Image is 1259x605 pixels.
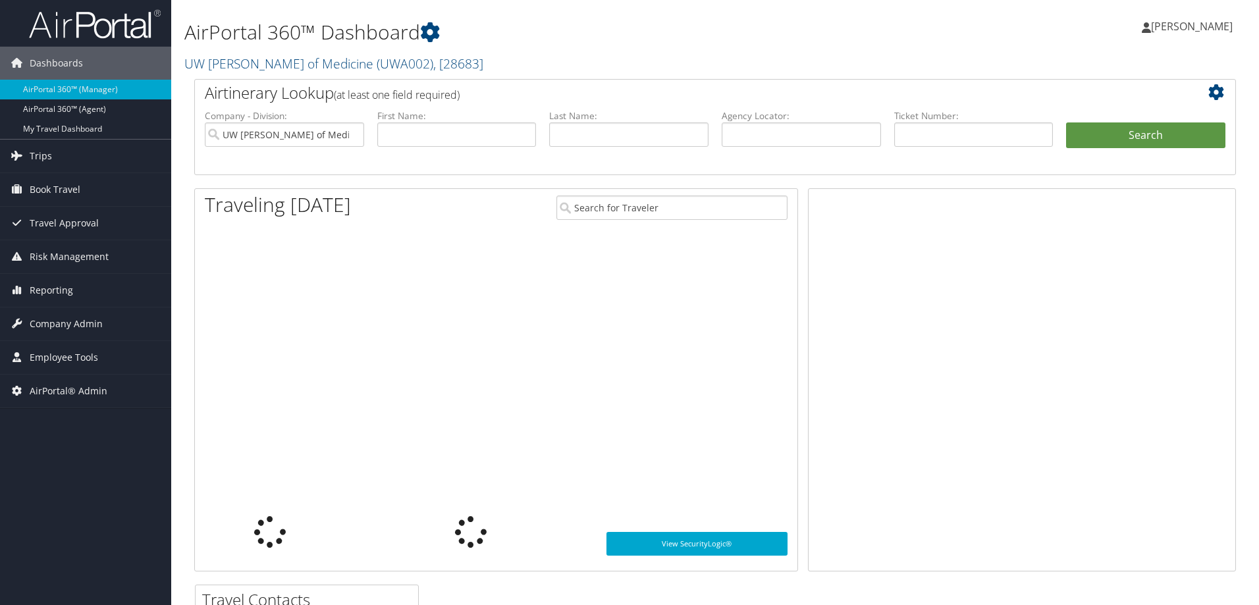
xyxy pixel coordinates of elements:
[30,47,83,80] span: Dashboards
[606,532,788,556] a: View SecurityLogic®
[30,375,107,408] span: AirPortal® Admin
[1151,19,1233,34] span: [PERSON_NAME]
[30,140,52,172] span: Trips
[29,9,161,39] img: airportal-logo.png
[184,18,892,46] h1: AirPortal 360™ Dashboard
[184,55,483,72] a: UW [PERSON_NAME] of Medicine
[30,240,109,273] span: Risk Management
[556,196,788,220] input: Search for Traveler
[894,109,1054,122] label: Ticket Number:
[377,109,537,122] label: First Name:
[30,307,103,340] span: Company Admin
[30,341,98,374] span: Employee Tools
[205,191,351,219] h1: Traveling [DATE]
[334,88,460,102] span: (at least one field required)
[30,274,73,307] span: Reporting
[433,55,483,72] span: , [ 28683 ]
[205,82,1138,104] h2: Airtinerary Lookup
[722,109,881,122] label: Agency Locator:
[549,109,709,122] label: Last Name:
[30,173,80,206] span: Book Travel
[205,109,364,122] label: Company - Division:
[1066,122,1225,149] button: Search
[1142,7,1246,46] a: [PERSON_NAME]
[30,207,99,240] span: Travel Approval
[377,55,433,72] span: ( UWA002 )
